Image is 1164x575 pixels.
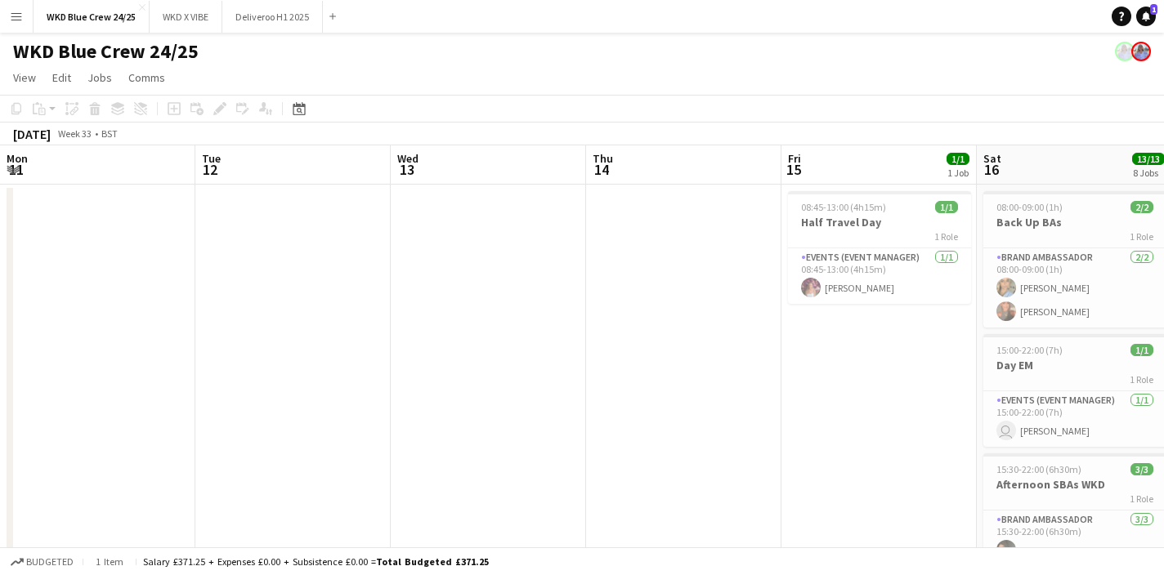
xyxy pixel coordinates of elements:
span: 2/2 [1130,201,1153,213]
a: Comms [122,67,172,88]
span: Fri [788,151,801,166]
app-job-card: 08:45-13:00 (4h15m)1/1Half Travel Day1 RoleEvents (Event Manager)1/108:45-13:00 (4h15m)[PERSON_NAME] [788,191,971,304]
span: 16 [981,160,1001,179]
span: Wed [397,151,419,166]
a: Jobs [81,67,119,88]
div: 1 Job [947,167,969,179]
span: 11 [4,160,28,179]
div: [DATE] [13,126,51,142]
span: 15:30-22:00 (6h30m) [996,463,1081,475]
span: 1 Role [1130,230,1153,243]
span: 1 Role [1130,493,1153,505]
div: 8 Jobs [1133,167,1164,179]
span: Tue [202,151,221,166]
span: Jobs [87,70,112,85]
span: 1/1 [947,153,969,165]
a: Edit [46,67,78,88]
button: Budgeted [8,553,76,571]
span: 1/1 [935,201,958,213]
button: WKD X VIBE [150,1,222,33]
span: 08:45-13:00 (4h15m) [801,201,886,213]
div: Salary £371.25 + Expenses £0.00 + Subsistence £0.00 = [143,555,489,568]
span: Comms [128,70,165,85]
span: 14 [590,160,613,179]
span: 08:00-09:00 (1h) [996,201,1063,213]
h3: Half Travel Day [788,215,971,230]
span: 12 [199,160,221,179]
span: Week 33 [54,127,95,140]
a: View [7,67,43,88]
span: Edit [52,70,71,85]
h1: WKD Blue Crew 24/25 [13,39,199,64]
span: 1/1 [1130,344,1153,356]
span: 1 Role [934,230,958,243]
span: 1 Role [1130,373,1153,386]
div: BST [101,127,118,140]
span: 15:00-22:00 (7h) [996,344,1063,356]
button: WKD Blue Crew 24/25 [34,1,150,33]
span: 1 [1150,4,1157,15]
span: Thu [593,151,613,166]
span: Mon [7,151,28,166]
a: 1 [1136,7,1156,26]
span: 1 item [90,555,129,568]
app-user-avatar: Lucy Hillier [1131,42,1151,61]
app-user-avatar: Lucy Hillier [1115,42,1135,61]
app-card-role: Events (Event Manager)1/108:45-13:00 (4h15m)[PERSON_NAME] [788,248,971,304]
span: View [13,70,36,85]
span: Total Budgeted £371.25 [376,555,489,568]
span: Budgeted [26,556,74,568]
span: 3/3 [1130,463,1153,475]
span: 13 [395,160,419,179]
span: 15 [786,160,801,179]
span: Sat [983,151,1001,166]
button: Deliveroo H1 2025 [222,1,323,33]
